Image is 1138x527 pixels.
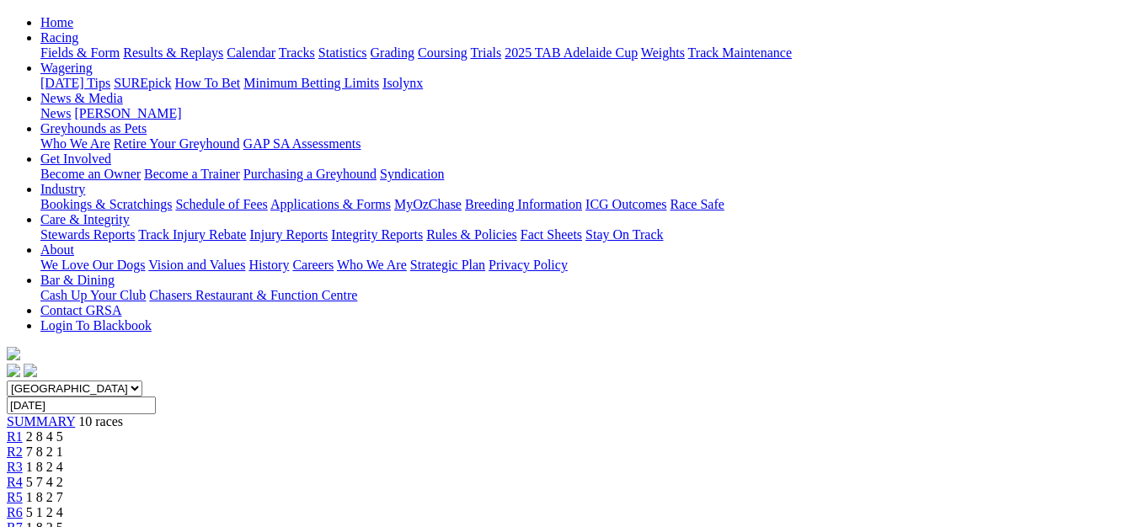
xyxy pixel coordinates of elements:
[337,258,407,272] a: Who We Are
[40,227,1131,242] div: Care & Integrity
[26,490,63,504] span: 1 8 2 7
[40,242,74,257] a: About
[270,197,391,211] a: Applications & Forms
[688,45,792,60] a: Track Maintenance
[331,227,423,242] a: Integrity Reports
[40,106,1131,121] div: News & Media
[7,347,20,360] img: logo-grsa-white.png
[40,61,93,75] a: Wagering
[371,45,414,60] a: Grading
[489,258,568,272] a: Privacy Policy
[40,136,110,151] a: Who We Are
[26,429,63,444] span: 2 8 4 5
[40,76,1131,91] div: Wagering
[418,45,467,60] a: Coursing
[175,197,267,211] a: Schedule of Fees
[40,30,78,45] a: Racing
[40,76,110,90] a: [DATE] Tips
[175,76,241,90] a: How To Bet
[114,76,171,90] a: SUREpick
[7,364,20,377] img: facebook.svg
[40,288,146,302] a: Cash Up Your Club
[243,136,361,151] a: GAP SA Assessments
[40,227,135,242] a: Stewards Reports
[292,258,334,272] a: Careers
[470,45,501,60] a: Trials
[40,167,1131,182] div: Get Involved
[40,152,111,166] a: Get Involved
[243,76,379,90] a: Minimum Betting Limits
[148,258,245,272] a: Vision and Values
[641,45,685,60] a: Weights
[318,45,367,60] a: Statistics
[40,15,73,29] a: Home
[26,444,63,459] span: 7 8 2 1
[382,76,423,90] a: Isolynx
[40,273,115,287] a: Bar & Dining
[40,197,172,211] a: Bookings & Scratchings
[248,258,289,272] a: History
[40,45,1131,61] div: Racing
[670,197,724,211] a: Race Safe
[7,475,23,489] a: R4
[40,288,1131,303] div: Bar & Dining
[410,258,485,272] a: Strategic Plan
[114,136,240,151] a: Retire Your Greyhound
[243,167,377,181] a: Purchasing a Greyhound
[7,490,23,504] a: R5
[40,303,121,317] a: Contact GRSA
[7,460,23,474] a: R3
[144,167,240,181] a: Become a Trainer
[149,288,357,302] a: Chasers Restaurant & Function Centre
[40,212,130,226] a: Care & Integrity
[40,182,85,196] a: Industry
[40,121,147,136] a: Greyhounds as Pets
[521,227,582,242] a: Fact Sheets
[26,505,63,519] span: 5 1 2 4
[426,227,517,242] a: Rules & Policies
[40,258,145,272] a: We Love Our Dogs
[40,91,123,105] a: News & Media
[394,197,462,211] a: MyOzChase
[279,45,315,60] a: Tracks
[227,45,275,60] a: Calendar
[123,45,223,60] a: Results & Replays
[505,45,638,60] a: 2025 TAB Adelaide Cup
[40,318,152,333] a: Login To Blackbook
[40,258,1131,273] div: About
[7,429,23,444] a: R1
[26,460,63,474] span: 1 8 2 4
[40,167,141,181] a: Become an Owner
[40,136,1131,152] div: Greyhounds as Pets
[585,197,666,211] a: ICG Outcomes
[40,45,120,60] a: Fields & Form
[7,505,23,519] a: R6
[138,227,246,242] a: Track Injury Rebate
[380,167,444,181] a: Syndication
[7,414,75,429] a: SUMMARY
[74,106,181,120] a: [PERSON_NAME]
[7,397,156,414] input: Select date
[40,106,71,120] a: News
[7,444,23,459] a: R2
[585,227,663,242] a: Stay On Track
[249,227,328,242] a: Injury Reports
[40,197,1131,212] div: Industry
[24,364,37,377] img: twitter.svg
[26,475,63,489] span: 5 7 4 2
[78,414,123,429] span: 10 races
[465,197,582,211] a: Breeding Information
